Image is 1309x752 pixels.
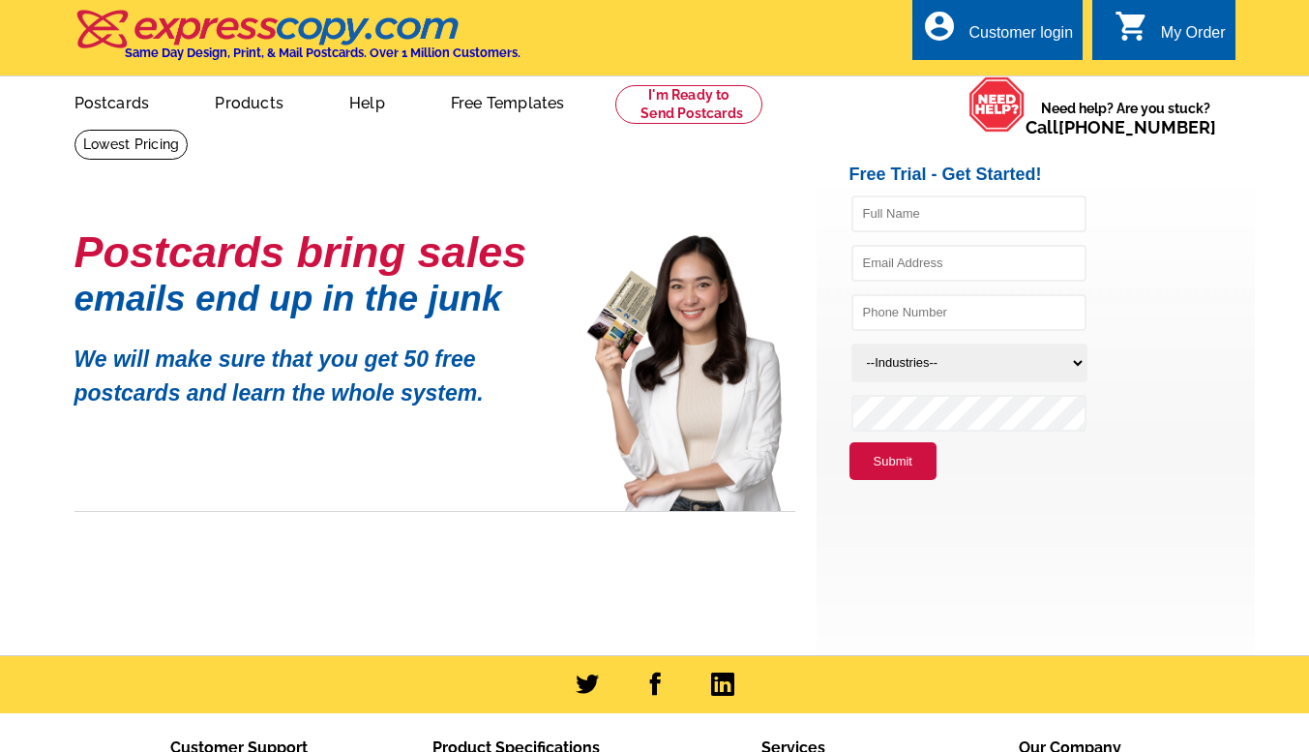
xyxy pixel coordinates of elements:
a: account_circle Customer login [922,21,1073,45]
a: [PHONE_NUMBER] [1058,117,1216,137]
img: help [968,76,1026,133]
div: Customer login [968,24,1073,51]
a: Same Day Design, Print, & Mail Postcards. Over 1 Million Customers. [74,23,521,60]
span: Need help? Are you stuck? [1026,99,1226,137]
a: shopping_cart My Order [1115,21,1226,45]
a: Free Templates [420,78,596,124]
h1: emails end up in the junk [74,288,558,309]
a: Help [318,78,416,124]
input: Full Name [851,196,1086,232]
a: Products [184,78,314,124]
h2: Free Trial - Get Started! [849,165,1255,186]
input: Email Address [851,245,1086,282]
a: Postcards [44,78,181,124]
i: account_circle [922,9,957,44]
input: Phone Number [851,294,1086,331]
h1: Postcards bring sales [74,235,558,269]
i: shopping_cart [1115,9,1149,44]
p: We will make sure that you get 50 free postcards and learn the whole system. [74,328,558,409]
button: Submit [849,442,937,481]
span: Call [1026,117,1216,137]
div: My Order [1161,24,1226,51]
h4: Same Day Design, Print, & Mail Postcards. Over 1 Million Customers. [125,45,521,60]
